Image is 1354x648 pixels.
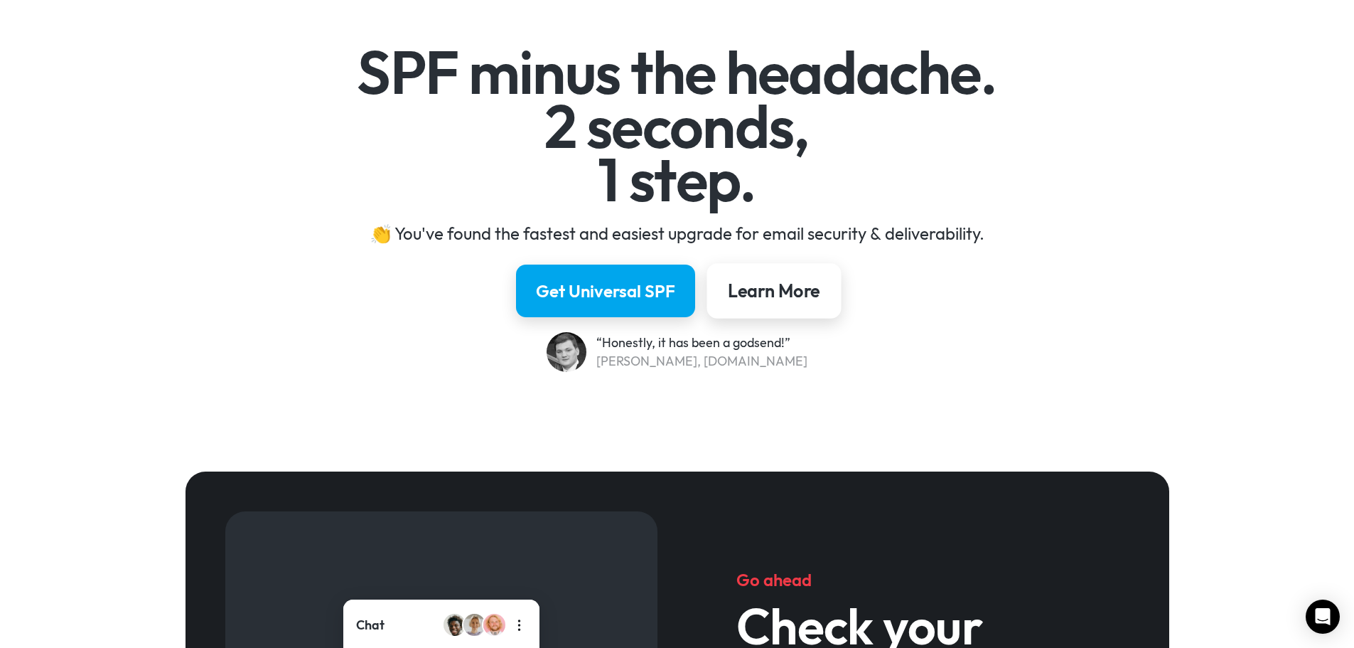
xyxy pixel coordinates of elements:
[596,334,807,352] div: “Honestly, it has been a godsend!”
[356,616,385,634] div: Chat
[596,352,807,371] div: [PERSON_NAME], [DOMAIN_NAME]
[736,568,1090,591] h5: Go ahead
[516,265,695,317] a: Get Universal SPF
[264,46,1090,207] h1: SPF minus the headache. 2 seconds, 1 step.
[707,263,842,319] a: Learn More
[536,280,675,302] div: Get Universal SPF
[1306,600,1340,634] div: Open Intercom Messenger
[728,279,820,303] div: Learn More
[264,222,1090,245] div: 👏 You've found the fastest and easiest upgrade for email security & deliverability.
